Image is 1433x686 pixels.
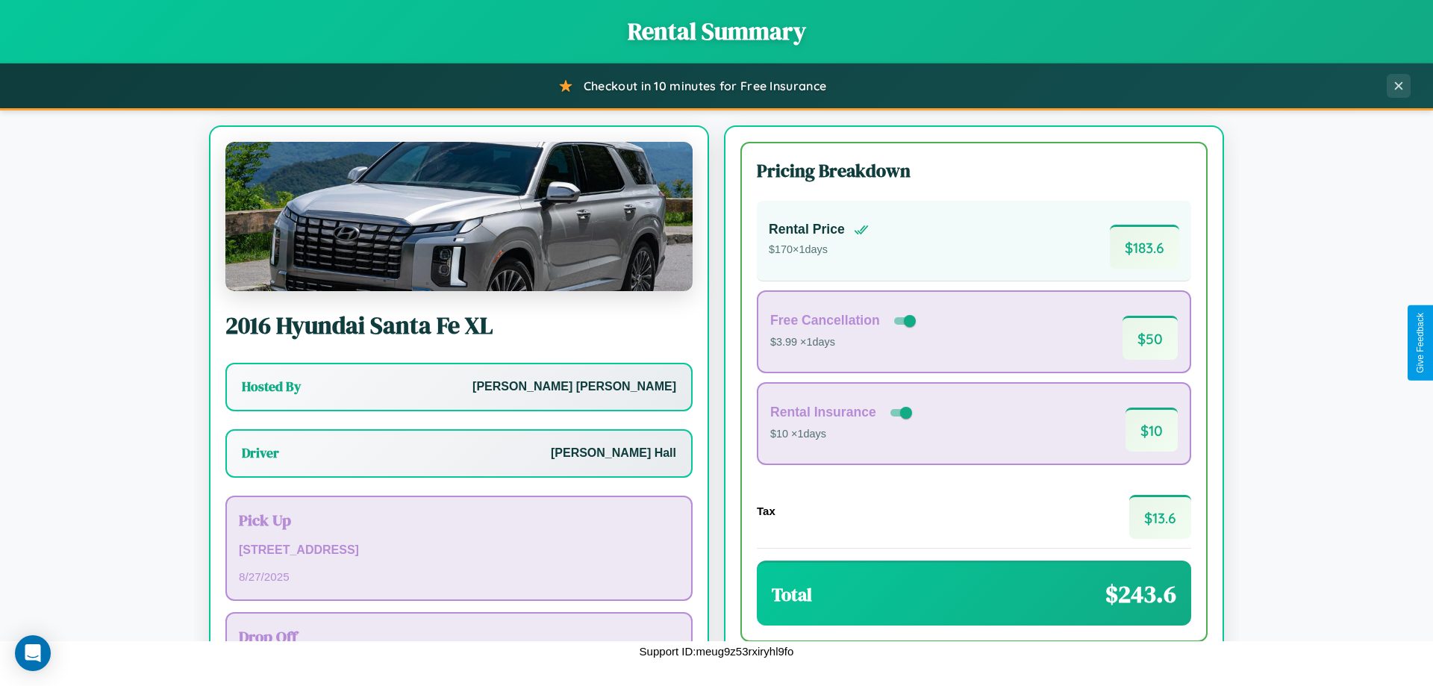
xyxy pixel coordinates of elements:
span: $ 10 [1126,408,1178,452]
p: [PERSON_NAME] [PERSON_NAME] [472,376,676,398]
span: $ 243.6 [1105,578,1176,611]
div: Open Intercom Messenger [15,635,51,671]
p: Support ID: meug9z53rxiryhl9fo [640,641,794,661]
h3: Drop Off [239,626,679,647]
h3: Hosted By [242,378,301,396]
h3: Total [772,582,812,607]
p: $ 170 × 1 days [769,240,869,260]
h3: Pricing Breakdown [757,158,1191,183]
h4: Rental Insurance [770,405,876,420]
h4: Rental Price [769,222,845,237]
h3: Pick Up [239,509,679,531]
h1: Rental Summary [15,15,1418,48]
div: Give Feedback [1415,313,1426,373]
h4: Tax [757,505,775,517]
h2: 2016 Hyundai Santa Fe XL [225,309,693,342]
p: $3.99 × 1 days [770,333,919,352]
h4: Free Cancellation [770,313,880,328]
p: [STREET_ADDRESS] [239,540,679,561]
p: 8 / 27 / 2025 [239,567,679,587]
p: $10 × 1 days [770,425,915,444]
h3: Driver [242,444,279,462]
span: $ 13.6 [1129,495,1191,539]
p: [PERSON_NAME] Hall [551,443,676,464]
span: Checkout in 10 minutes for Free Insurance [584,78,826,93]
span: $ 183.6 [1110,225,1179,269]
img: Hyundai Santa Fe XL [225,142,693,291]
span: $ 50 [1123,316,1178,360]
